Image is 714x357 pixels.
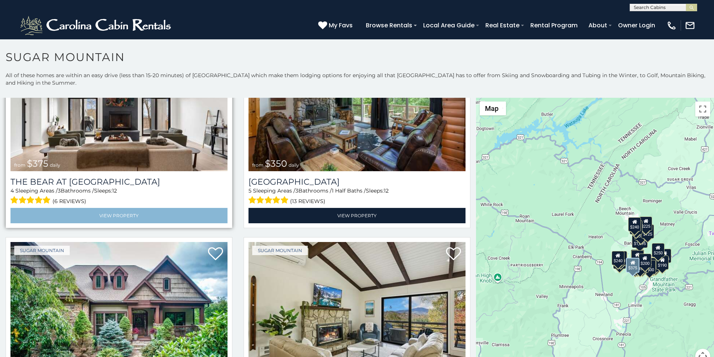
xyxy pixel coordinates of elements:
[482,19,523,32] a: Real Estate
[50,162,60,168] span: daily
[10,187,228,206] div: Sleeping Areas / Bathrooms / Sleeps:
[58,187,61,194] span: 3
[640,217,653,231] div: $225
[652,243,665,257] div: $250
[647,258,660,272] div: $195
[527,19,581,32] a: Rental Program
[685,20,695,31] img: mail-regular-white.png
[332,187,366,194] span: 1 Half Baths /
[629,217,641,232] div: $240
[10,187,14,194] span: 4
[290,196,325,206] span: (13 reviews)
[112,187,117,194] span: 12
[10,208,228,223] a: View Property
[626,258,640,273] div: $375
[631,249,644,264] div: $190
[10,26,228,171] img: The Bear At Sugar Mountain
[695,102,710,117] button: Toggle fullscreen view
[656,255,669,270] div: $190
[14,162,25,168] span: from
[27,158,48,169] span: $375
[289,162,299,168] span: daily
[612,251,624,265] div: $240
[265,158,287,169] span: $350
[614,19,659,32] a: Owner Login
[248,187,466,206] div: Sleeping Areas / Bathrooms / Sleeps:
[248,187,251,194] span: 5
[248,208,466,223] a: View Property
[485,105,498,112] span: Map
[248,177,466,187] h3: Grouse Moor Lodge
[248,26,466,171] a: Grouse Moor Lodge from $350 daily
[641,224,654,239] div: $125
[248,177,466,187] a: [GEOGRAPHIC_DATA]
[419,19,478,32] a: Local Area Guide
[248,26,466,171] img: Grouse Moor Lodge
[252,162,263,168] span: from
[362,19,416,32] a: Browse Rentals
[446,246,461,262] a: Add to favorites
[666,20,677,31] img: phone-regular-white.png
[295,187,298,194] span: 3
[10,177,228,187] h3: The Bear At Sugar Mountain
[252,246,308,255] a: Sugar Mountain
[52,196,86,206] span: (6 reviews)
[632,234,648,248] div: $1,095
[659,249,671,263] div: $155
[631,250,644,264] div: $300
[329,21,353,30] span: My Favs
[10,26,228,171] a: The Bear At Sugar Mountain from $375 daily
[14,246,70,255] a: Sugar Mountain
[318,21,355,30] a: My Favs
[639,254,651,268] div: $200
[384,187,389,194] span: 12
[10,177,228,187] a: The Bear At [GEOGRAPHIC_DATA]
[585,19,611,32] a: About
[480,102,506,115] button: Change map style
[19,14,174,37] img: White-1-2.png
